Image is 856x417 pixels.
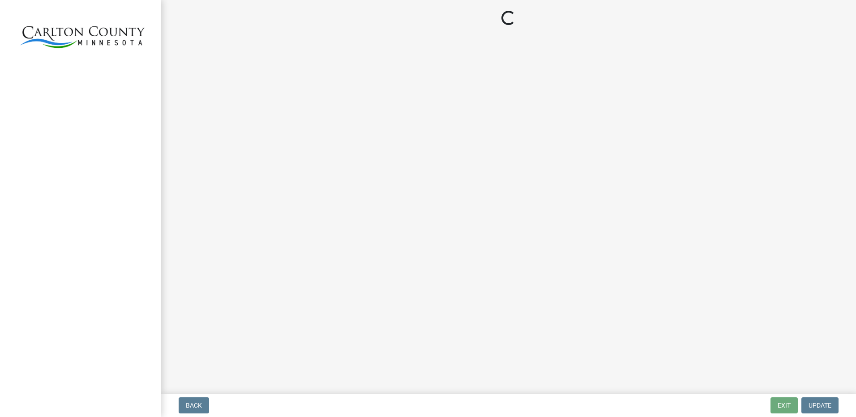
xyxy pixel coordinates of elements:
[809,402,831,409] span: Update
[770,397,798,413] button: Exit
[801,397,839,413] button: Update
[186,402,202,409] span: Back
[179,397,209,413] button: Back
[18,9,147,60] img: Carlton County, Minnesota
